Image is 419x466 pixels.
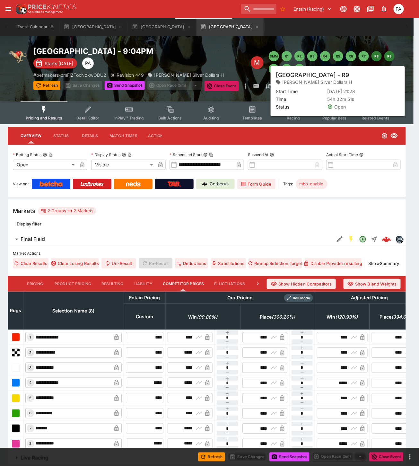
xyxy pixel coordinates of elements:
[210,181,229,187] p: Cerberus
[28,11,63,13] img: Sportsbook Management
[28,350,33,355] span: 2
[382,235,391,244] img: logo-cerberus--red.svg
[198,453,225,462] button: Refresh
[267,279,336,289] button: Show Hidden Competitors
[365,3,376,15] button: Documentation
[241,81,249,91] button: more
[158,276,209,292] button: Competitor Prices
[91,152,120,157] p: Display Status
[91,160,155,170] div: Visible
[117,72,144,78] p: Revision 449
[8,292,23,330] th: Rugs
[296,179,327,189] div: Betting Target: cerberus
[3,3,14,15] button: open drawer
[46,307,102,315] span: Selection Name (8)
[250,276,279,292] button: Links
[28,381,33,385] span: 4
[8,46,28,67] img: greyhound_racing.png
[333,51,343,61] button: R5
[60,18,127,36] button: [GEOGRAPHIC_DATA]
[21,236,45,242] h6: Final Field
[127,153,132,157] button: Copy To Clipboard
[15,128,47,144] button: Overview
[353,83,369,90] p: Override
[101,258,136,268] button: Un-Result
[269,453,310,462] button: Send Snapshot
[326,152,358,157] p: Actual Start Time
[284,179,293,189] label: Tags:
[369,233,380,245] button: Straight
[272,313,295,321] em: ( 300.20 %)
[392,313,414,321] em: ( 394.01 %)
[13,219,45,229] button: Display filter
[390,132,398,140] svg: Visible
[13,18,58,36] button: Event Calendar
[242,116,262,120] span: Templates
[203,116,219,120] span: Auditing
[47,128,75,144] button: Status
[175,258,208,268] button: Deductions
[29,335,33,339] span: 1
[13,179,29,189] label: View on :
[359,51,369,61] button: R7
[237,179,275,189] a: Form Guide
[320,51,330,61] button: R4
[33,81,60,90] button: Refresh
[168,181,181,187] img: TabNZ
[378,3,390,15] button: Notifications
[241,4,276,14] input: search
[124,304,166,330] th: Custom
[345,233,357,245] button: SGM Enabled
[312,81,406,91] div: Start From
[28,4,76,9] img: PriceKinetics
[284,294,313,302] div: Show/hide Price Roll mode configuration.
[26,116,62,120] span: Pricing and Results
[76,116,99,120] span: Detail Editor
[291,295,313,301] span: Roll Mode
[290,4,336,14] button: Select Tenant
[147,81,202,90] div: split button
[197,313,218,321] em: ( 99.88 %)
[104,128,143,144] button: Match Times
[39,181,63,187] img: Betcha
[28,365,33,370] span: 3
[369,453,404,462] button: Close Event
[28,442,33,446] span: 8
[382,235,391,244] div: ddf51a64-2c2e-4e08-94a4-1a1af47e33ff
[28,411,33,416] span: 6
[384,51,395,61] button: R9
[287,116,300,120] span: Racing
[380,233,393,246] a: ddf51a64-2c2e-4e08-94a4-1a1af47e33ff
[181,313,225,321] span: Win
[48,153,53,157] button: Copy To Clipboard
[294,64,305,74] button: R12
[124,292,166,304] th: Entain Pricing
[294,51,305,61] button: R2
[334,233,345,245] button: Edit Detail
[202,181,207,187] img: Cerberus
[139,258,172,268] span: Re-Result
[396,236,403,243] img: betmakers
[13,160,77,170] div: Open
[278,4,288,14] button: No Bookmarks
[296,181,327,187] span: mbo-enable
[49,276,96,292] button: Product Pricing
[128,18,195,36] button: [GEOGRAPHIC_DATA]
[253,313,302,321] span: Place
[307,51,318,61] button: R3
[320,313,365,321] span: Win
[13,207,35,215] h5: Markets
[13,152,41,157] p: Betting Status
[305,258,362,268] button: Disable Provider resulting
[28,426,33,431] span: 7
[45,60,73,67] p: Starts [DATE]
[225,294,256,302] div: Our Pricing
[396,235,403,243] div: betmakers
[269,64,279,74] button: R10
[336,313,358,321] em: ( 128.93 %)
[248,152,268,157] p: Suspend At
[51,258,99,268] button: Clear Losing Results
[367,258,401,268] button: ShowSummary
[196,18,264,36] button: [GEOGRAPHIC_DATA]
